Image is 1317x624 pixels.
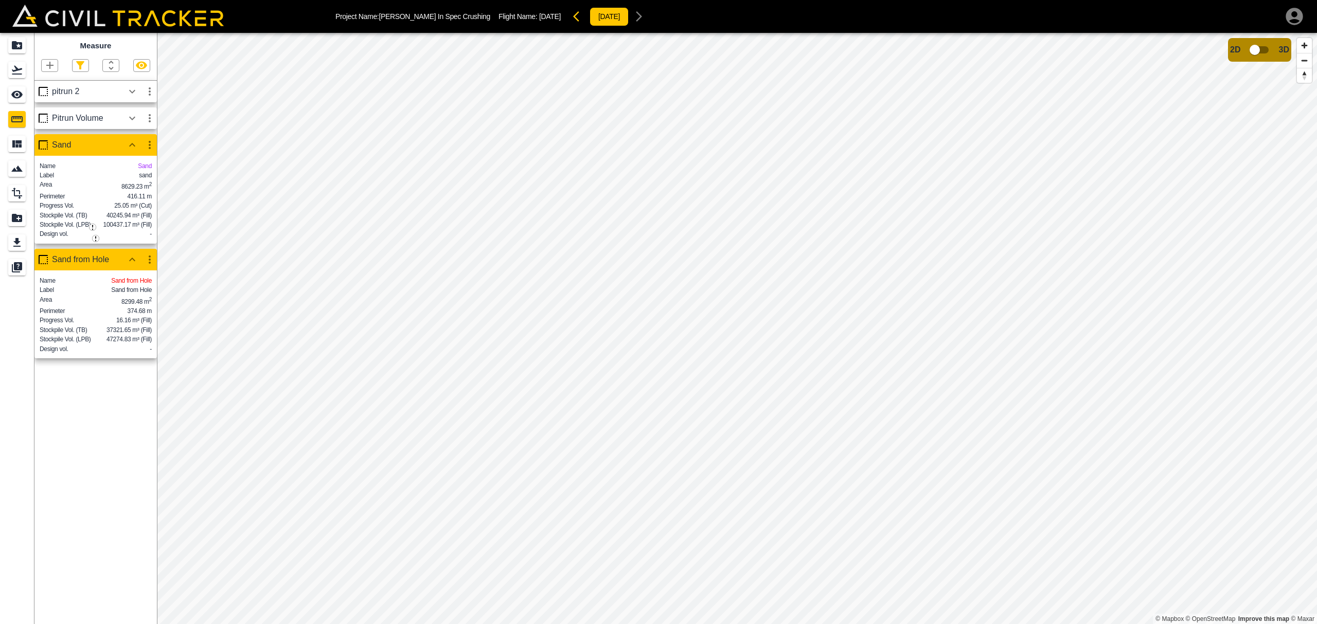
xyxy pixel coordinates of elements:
[12,5,224,26] img: Civil Tracker
[1230,45,1240,54] span: 2D
[590,7,629,26] button: [DATE]
[1297,38,1312,53] button: Zoom in
[499,12,561,21] p: Flight Name:
[1155,615,1184,622] a: Mapbox
[539,12,561,21] span: [DATE]
[1279,45,1289,54] span: 3D
[1291,615,1314,622] a: Maxar
[1297,53,1312,68] button: Zoom out
[335,12,490,21] p: Project Name: [PERSON_NAME] In Spec Crushing
[1186,615,1236,622] a: OpenStreetMap
[1297,68,1312,83] button: Reset bearing to north
[1238,615,1289,622] a: Map feedback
